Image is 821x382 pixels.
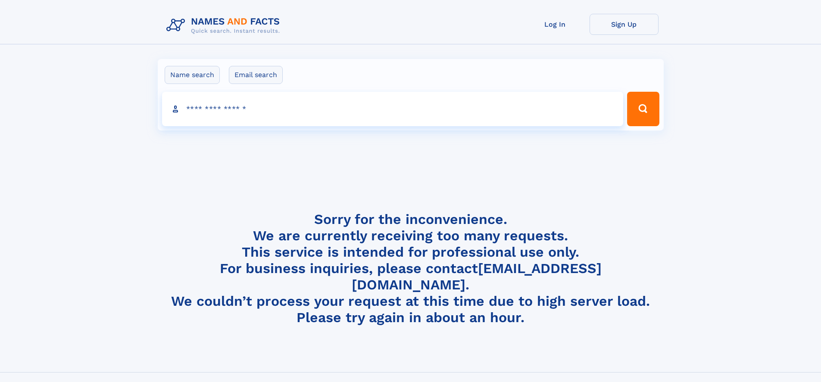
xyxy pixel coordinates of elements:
[521,14,590,35] a: Log In
[627,92,659,126] button: Search Button
[352,260,602,293] a: [EMAIL_ADDRESS][DOMAIN_NAME]
[162,92,624,126] input: search input
[163,211,659,326] h4: Sorry for the inconvenience. We are currently receiving too many requests. This service is intend...
[590,14,659,35] a: Sign Up
[165,66,220,84] label: Name search
[163,14,287,37] img: Logo Names and Facts
[229,66,283,84] label: Email search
